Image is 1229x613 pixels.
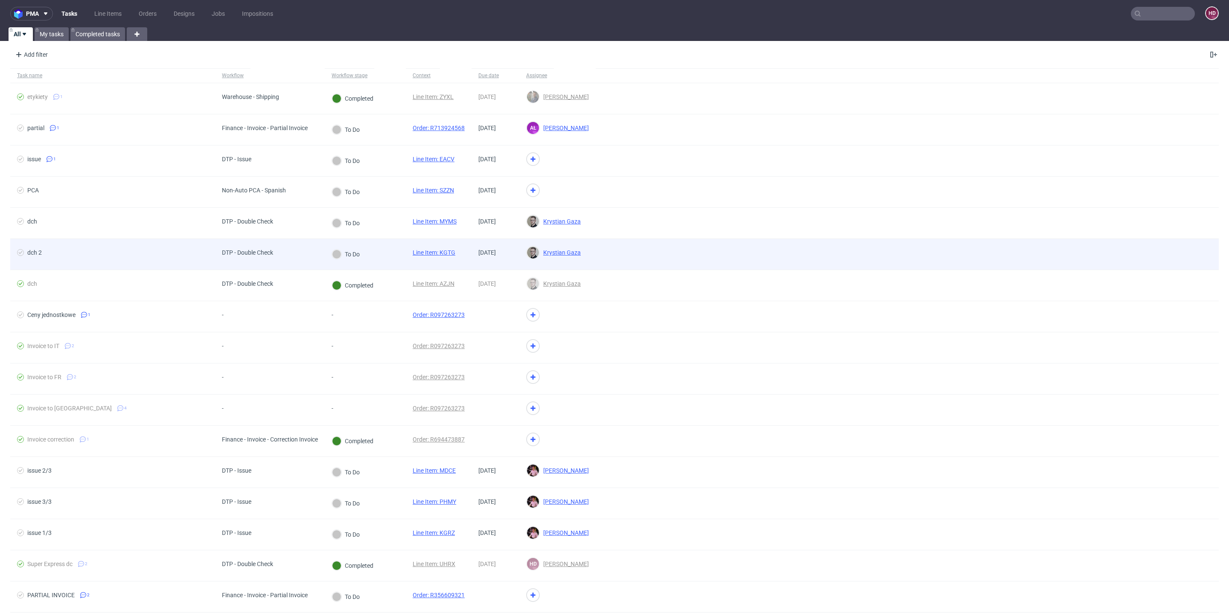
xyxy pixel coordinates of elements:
div: To Do [332,156,360,166]
span: [PERSON_NAME] [540,498,589,505]
div: Completed [332,561,373,570]
span: [DATE] [478,529,496,536]
span: 2 [72,343,74,349]
a: Orders [134,7,162,20]
a: Line Item: KGRZ [413,529,455,536]
a: Order: R097263273 [413,405,465,412]
span: Krystian Gaza [540,218,581,225]
img: Krystian Gaza [527,278,539,290]
div: issue 3/3 [27,498,52,505]
div: partial [27,125,44,131]
button: pma [10,7,53,20]
div: - [332,405,352,412]
span: [DATE] [478,187,496,194]
span: [DATE] [478,156,496,163]
div: - [222,405,242,412]
span: Krystian Gaza [540,280,581,287]
div: Workflow [222,72,244,79]
div: Invoice correction [27,436,74,443]
span: [DATE] [478,125,496,131]
div: dch [27,218,37,225]
a: Line Item: KGTG [413,249,455,256]
span: [DATE] [478,93,496,100]
div: To Do [332,499,360,508]
figcaption: AŁ [527,122,539,134]
img: Aleks Ziemkowski [527,465,539,476]
a: Order: R097263273 [413,374,465,381]
a: Jobs [207,7,230,20]
div: Finance - Invoice - Correction Invoice [222,436,318,443]
div: Warehouse - Shipping [222,93,279,100]
div: Ceny jednostkowe [27,311,76,318]
a: Line Item: EACV [413,156,454,163]
span: [PERSON_NAME] [540,93,589,100]
div: DTP - Double Check [222,218,273,225]
div: - [222,374,242,381]
span: 1 [88,311,90,318]
span: [DATE] [478,467,496,474]
div: Invoice to IT [27,343,59,349]
div: DTP - Issue [222,498,251,505]
div: - [222,311,242,318]
span: 2 [87,592,90,598]
span: [PERSON_NAME] [540,125,589,131]
a: Line Item: SZZN [413,187,454,194]
div: Add filter [12,48,50,61]
div: - [222,343,242,349]
a: Order: R713924568 [413,125,465,131]
img: Krystian Gaza [527,215,539,227]
div: To Do [332,187,360,197]
a: Order: R097263273 [413,343,465,349]
div: DTP - Double Check [222,249,273,256]
div: Completed [332,436,373,446]
span: [DATE] [478,249,496,256]
div: To Do [332,218,360,228]
a: Impositions [237,7,278,20]
div: DTP - Issue [222,529,251,536]
div: To Do [332,125,360,134]
div: Invoice to [GEOGRAPHIC_DATA] [27,405,112,412]
span: 4 [124,405,127,412]
span: pma [26,11,39,17]
div: issue 2/3 [27,467,52,474]
span: 2 [85,561,87,567]
a: Designs [169,7,200,20]
div: Finance - Invoice - Partial Invoice [222,125,308,131]
a: Completed tasks [70,27,125,41]
a: Line Item: AZJN [413,280,454,287]
figcaption: HD [1206,7,1218,19]
div: - [332,343,352,349]
span: 1 [87,436,89,443]
a: Tasks [56,7,82,20]
a: Order: R097263273 [413,311,465,318]
a: My tasks [35,27,69,41]
div: - [332,311,352,318]
div: Invoice to FR [27,374,61,381]
div: Workflow stage [332,72,367,79]
span: [DATE] [478,498,496,505]
div: DTP - Issue [222,156,251,163]
figcaption: HD [527,558,539,570]
span: [PERSON_NAME] [540,529,589,536]
div: dch 2 [27,249,42,256]
div: To Do [332,592,360,601]
a: Line Items [89,7,127,20]
img: Aleks Ziemkowski [527,527,539,539]
img: Krystian Gaza [527,247,539,259]
div: To Do [332,468,360,477]
a: Line Item: MDCE [413,467,456,474]
img: Maciej Sobola [527,91,539,103]
span: [DATE] [478,280,496,287]
a: Line Item: PHMY [413,498,456,505]
div: - [332,374,352,381]
div: DTP - Double Check [222,561,273,567]
div: Completed [332,281,373,290]
span: Task name [17,72,208,79]
div: etykiety [27,93,48,100]
div: issue [27,156,41,163]
div: To Do [332,250,360,259]
a: Line Item: ZYXL [413,93,454,100]
span: Krystian Gaza [540,249,581,256]
div: PARTIAL INVOICE [27,592,75,598]
div: Completed [332,94,373,103]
